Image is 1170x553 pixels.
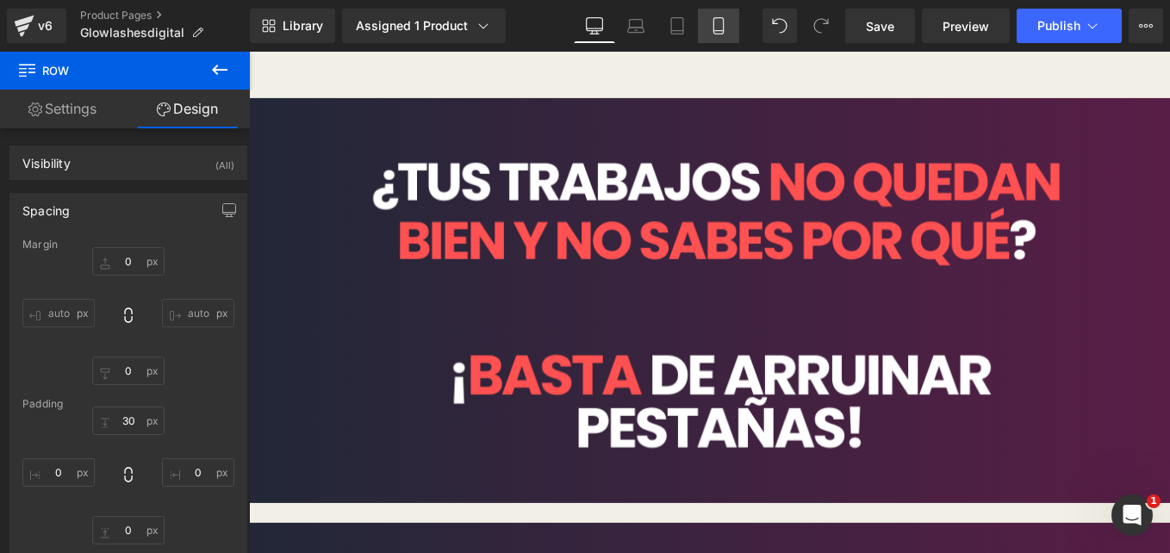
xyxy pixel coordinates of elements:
input: 0 [22,299,95,327]
button: Undo [762,9,797,43]
span: Glowlashesdigital [80,26,184,40]
input: 0 [162,458,234,487]
div: (All) [215,146,234,175]
div: Margin [22,239,234,251]
a: Product Pages [80,9,250,22]
input: 0 [22,458,95,487]
iframe: Intercom live chat [1111,494,1153,536]
a: New Library [250,9,335,43]
input: 0 [92,516,165,544]
a: Desktop [574,9,615,43]
div: v6 [34,15,56,37]
button: More [1129,9,1163,43]
span: Library [283,18,323,34]
a: Laptop [615,9,657,43]
input: 0 [92,357,165,385]
div: Visibility [22,146,71,171]
span: Row [17,52,190,90]
input: 0 [92,247,165,276]
div: Padding [22,398,234,410]
a: Preview [922,9,1010,43]
input: 0 [92,407,165,435]
a: v6 [7,9,66,43]
button: Publish [1017,9,1122,43]
span: Publish [1037,19,1080,33]
div: Spacing [22,194,70,218]
span: Save [866,17,894,35]
input: 0 [162,299,234,327]
span: 1 [1147,494,1161,508]
div: Assigned 1 Product [356,17,492,34]
a: Mobile [698,9,739,43]
button: Redo [804,9,838,43]
a: Tablet [657,9,698,43]
span: Preview [943,17,989,35]
a: Design [125,90,250,128]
